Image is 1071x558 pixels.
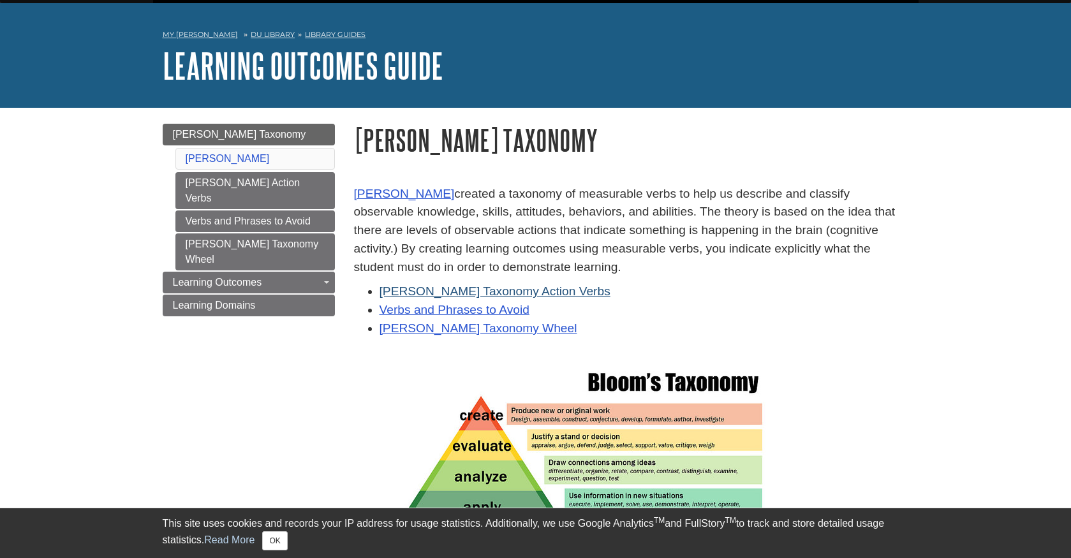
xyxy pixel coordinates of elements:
[354,185,909,277] p: created a taxonomy of measurable verbs to help us describe and classify observable knowledge, ski...
[163,295,335,316] a: Learning Domains
[175,233,335,270] a: [PERSON_NAME] Taxonomy Wheel
[380,321,577,335] a: [PERSON_NAME] Taxonomy Wheel
[380,303,529,316] a: Verbs and Phrases to Avoid
[163,29,238,40] a: My [PERSON_NAME]
[354,124,909,156] h1: [PERSON_NAME] Taxonomy
[186,153,270,164] a: [PERSON_NAME]
[354,187,455,200] a: [PERSON_NAME]
[175,172,335,209] a: [PERSON_NAME] Action Verbs
[380,284,610,298] a: [PERSON_NAME] Taxonomy Action Verbs
[725,516,736,525] sup: TM
[654,516,665,525] sup: TM
[173,300,256,311] span: Learning Domains
[163,124,335,145] a: [PERSON_NAME] Taxonomy
[251,30,295,39] a: DU Library
[204,534,255,545] a: Read More
[305,30,366,39] a: Library Guides
[163,26,909,47] nav: breadcrumb
[163,272,335,293] a: Learning Outcomes
[173,129,306,140] span: [PERSON_NAME] Taxonomy
[163,46,443,85] a: Learning Outcomes Guide
[173,277,262,288] span: Learning Outcomes
[163,124,335,316] div: Guide Page Menu
[262,531,287,550] button: Close
[175,210,335,232] a: Verbs and Phrases to Avoid
[163,516,909,550] div: This site uses cookies and records your IP address for usage statistics. Additionally, we use Goo...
